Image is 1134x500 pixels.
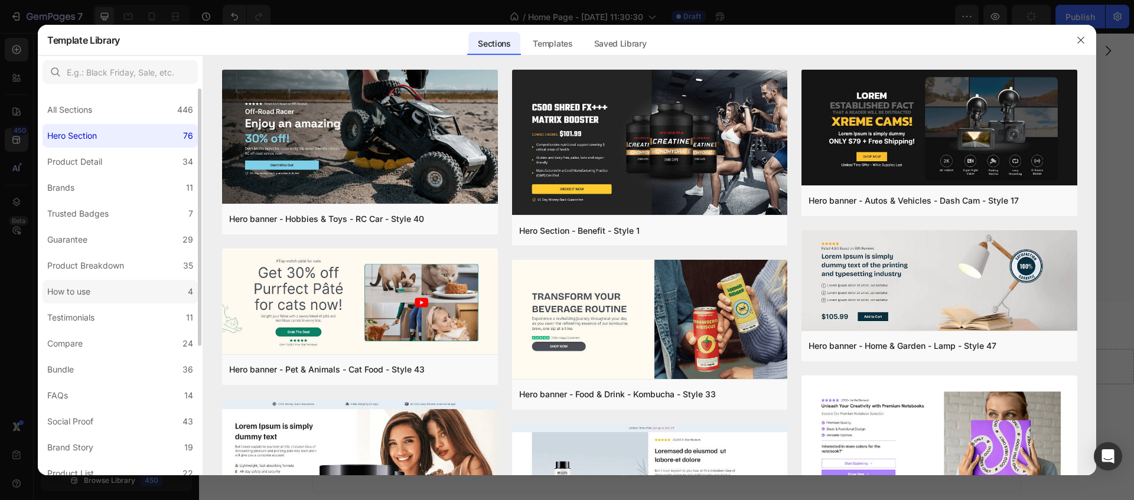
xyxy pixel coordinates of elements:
img: hr33.png [512,260,788,381]
div: Hero banner - Food & Drink - Kombucha - Style 33 [519,387,716,401]
img: hr43.png [222,249,498,357]
div: Hero banner - Hobbies & Toys - RC Car - Style 40 [229,212,424,226]
img: hr17.png [801,70,1077,188]
div: Open Intercom Messenger [1094,442,1122,470]
div: Brands [47,181,74,195]
div: Product Breakdown [47,259,124,273]
div: Compare [47,336,83,351]
button: Sync from Shopify [200,139,271,158]
button: Carousel Next Arrow [892,1,926,34]
div: Add blank section [520,414,592,426]
div: Templates [523,32,582,55]
div: Bundle [47,362,74,377]
div: 4 [188,285,193,299]
div: Drop element here [683,13,745,22]
div: 7 [188,207,193,221]
div: Product Detail [47,155,102,169]
img: hr40.png [222,70,498,206]
div: Social Proof [47,414,93,429]
div: 11 [186,311,193,325]
div: Hero banner - Autos & Vehicles - Dash Cam - Style 17 [809,194,1019,208]
button: Dot [458,252,465,259]
span: then drag & drop elements [511,429,599,439]
div: Hero banner - Pet & Animals - Cat Food - Style 43 [229,362,425,377]
div: 36 [183,362,193,377]
div: Hero Section - Benefit - Style 1 [519,224,640,238]
div: All Sections [47,103,92,117]
div: Saved Library [585,32,656,55]
div: 24 [183,336,193,351]
div: Trusted Badges [47,207,109,221]
button: Add product [145,139,195,158]
div: 29 [183,233,193,247]
div: How to use [47,285,90,299]
button: Dot [470,252,477,259]
div: 14 [184,388,193,403]
div: Sections [468,32,520,55]
input: E.g.: Black Friday, Sale, etc. [43,60,198,84]
button: Carousel Back Arrow [9,1,43,34]
span: from URL or image [432,429,495,439]
span: inspired by CRO experts [335,429,416,439]
img: hr1.png [512,70,788,217]
div: 22 [183,466,193,481]
div: 35 [183,259,193,273]
div: Testimonials [47,311,94,325]
span: Add section [439,387,496,400]
div: FAQs [47,388,68,403]
div: Product List [47,466,94,481]
div: Hero Section [47,129,97,143]
div: 446 [177,103,193,117]
div: Brand Story [47,440,93,455]
div: Generate layout [433,414,495,426]
div: 76 [183,129,193,143]
div: Drop element here [444,329,506,338]
p: Can not get product from Shopify [145,102,563,114]
h2: Template Library [47,25,120,55]
div: 34 [183,155,193,169]
div: 11 [186,181,193,195]
div: 19 [184,440,193,455]
div: 43 [183,414,193,429]
div: Guarantee [47,233,87,247]
div: Hero banner - Home & Garden - Lamp - Style 47 [809,339,996,353]
p: We cannot find any products from your Shopify store. Please try manually syncing the data from Sh... [145,113,563,136]
img: hr47.png [801,230,1077,333]
div: Choose templates [340,414,412,426]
